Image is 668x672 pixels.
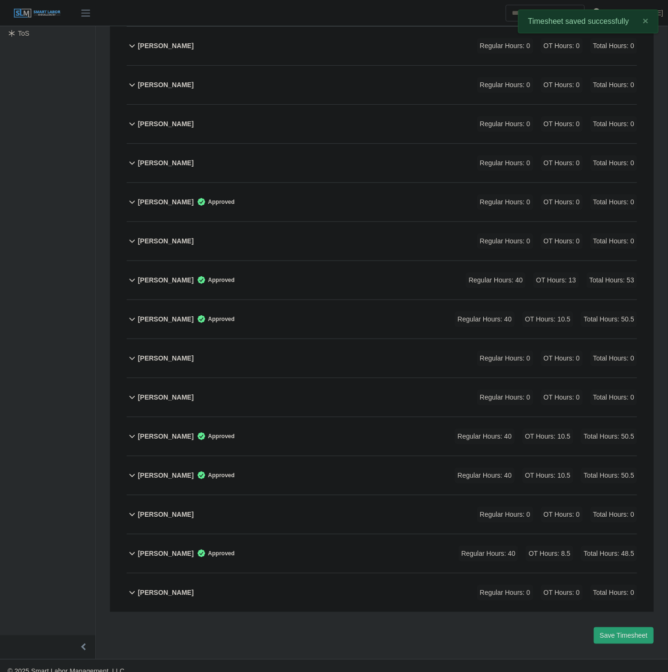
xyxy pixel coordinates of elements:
span: Regular Hours: 0 [477,155,533,171]
span: OT Hours: 10.5 [522,311,573,327]
img: SLM Logo [13,8,61,19]
span: Total Hours: 0 [590,507,637,522]
span: Regular Hours: 40 [459,546,518,562]
span: Total Hours: 0 [590,38,637,54]
b: [PERSON_NAME] [138,119,193,129]
b: [PERSON_NAME] [138,471,193,481]
button: [PERSON_NAME] Regular Hours: 0 OT Hours: 0 Total Hours: 0 [127,144,637,182]
button: [PERSON_NAME] Regular Hours: 0 OT Hours: 0 Total Hours: 0 [127,105,637,143]
span: OT Hours: 13 [533,272,579,288]
button: Save Timesheet [594,627,654,644]
span: Approved [194,275,235,285]
span: OT Hours: 0 [541,585,583,601]
span: Total Hours: 0 [590,194,637,210]
span: Total Hours: 50.5 [581,468,637,483]
span: OT Hours: 0 [541,507,583,522]
span: Regular Hours: 0 [477,77,533,93]
b: [PERSON_NAME] [138,431,193,441]
b: [PERSON_NAME] [138,80,193,90]
button: [PERSON_NAME] Regular Hours: 0 OT Hours: 0 Total Hours: 0 [127,27,637,65]
span: Total Hours: 50.5 [581,429,637,444]
span: Total Hours: 48.5 [581,546,637,562]
button: [PERSON_NAME] Approved Regular Hours: 40 OT Hours: 10.5 Total Hours: 50.5 [127,300,637,339]
b: [PERSON_NAME] [138,392,193,402]
span: Total Hours: 0 [590,351,637,366]
span: Regular Hours: 0 [477,507,533,522]
button: [PERSON_NAME] Regular Hours: 0 OT Hours: 0 Total Hours: 0 [127,573,637,612]
span: OT Hours: 0 [541,77,583,93]
span: OT Hours: 10.5 [522,429,573,444]
input: Search [506,5,585,21]
span: ToS [18,30,30,37]
span: Total Hours: 50.5 [581,311,637,327]
span: Total Hours: 0 [590,116,637,132]
b: [PERSON_NAME] [138,549,193,559]
span: OT Hours: 0 [541,116,583,132]
span: Regular Hours: 40 [455,429,515,444]
a: [PERSON_NAME] [608,8,663,18]
b: [PERSON_NAME] [138,275,193,285]
span: Approved [194,471,235,480]
button: [PERSON_NAME] Regular Hours: 0 OT Hours: 0 Total Hours: 0 [127,378,637,417]
button: [PERSON_NAME] Approved Regular Hours: 40 OT Hours: 8.5 Total Hours: 48.5 [127,534,637,573]
span: Total Hours: 0 [590,77,637,93]
b: [PERSON_NAME] [138,236,193,246]
b: [PERSON_NAME] [138,314,193,324]
span: Regular Hours: 0 [477,351,533,366]
button: [PERSON_NAME] Approved Regular Hours: 0 OT Hours: 0 Total Hours: 0 [127,183,637,221]
button: [PERSON_NAME] Regular Hours: 0 OT Hours: 0 Total Hours: 0 [127,495,637,534]
button: [PERSON_NAME] Regular Hours: 0 OT Hours: 0 Total Hours: 0 [127,66,637,104]
span: Approved [194,197,235,207]
b: [PERSON_NAME] [138,158,193,168]
button: [PERSON_NAME] Regular Hours: 0 OT Hours: 0 Total Hours: 0 [127,222,637,261]
span: × [643,15,648,26]
span: Total Hours: 53 [587,272,637,288]
span: Regular Hours: 0 [477,194,533,210]
span: Regular Hours: 40 [466,272,526,288]
span: OT Hours: 10.5 [522,468,573,483]
span: Total Hours: 0 [590,233,637,249]
span: OT Hours: 0 [541,155,583,171]
button: [PERSON_NAME] Regular Hours: 0 OT Hours: 0 Total Hours: 0 [127,339,637,378]
span: Regular Hours: 0 [477,116,533,132]
span: OT Hours: 8.5 [526,546,573,562]
span: Regular Hours: 40 [455,311,515,327]
div: Timesheet saved successfully [518,10,658,33]
span: Total Hours: 0 [590,585,637,601]
b: [PERSON_NAME] [138,197,193,207]
span: Approved [194,314,235,324]
b: [PERSON_NAME] [138,588,193,598]
span: Regular Hours: 0 [477,38,533,54]
span: Regular Hours: 0 [477,390,533,405]
span: OT Hours: 0 [541,390,583,405]
b: [PERSON_NAME] [138,353,193,363]
span: Total Hours: 0 [590,155,637,171]
button: [PERSON_NAME] Approved Regular Hours: 40 OT Hours: 10.5 Total Hours: 50.5 [127,456,637,495]
b: [PERSON_NAME] [138,510,193,520]
span: OT Hours: 0 [541,233,583,249]
span: Regular Hours: 0 [477,233,533,249]
span: OT Hours: 0 [541,38,583,54]
span: Approved [194,431,235,441]
span: OT Hours: 0 [541,351,583,366]
span: Regular Hours: 0 [477,585,533,601]
span: Total Hours: 0 [590,390,637,405]
button: [PERSON_NAME] Approved Regular Hours: 40 OT Hours: 13 Total Hours: 53 [127,261,637,300]
b: [PERSON_NAME] [138,41,193,51]
button: [PERSON_NAME] Approved Regular Hours: 40 OT Hours: 10.5 Total Hours: 50.5 [127,417,637,456]
span: Regular Hours: 40 [455,468,515,483]
span: Approved [194,549,235,558]
span: OT Hours: 0 [541,194,583,210]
